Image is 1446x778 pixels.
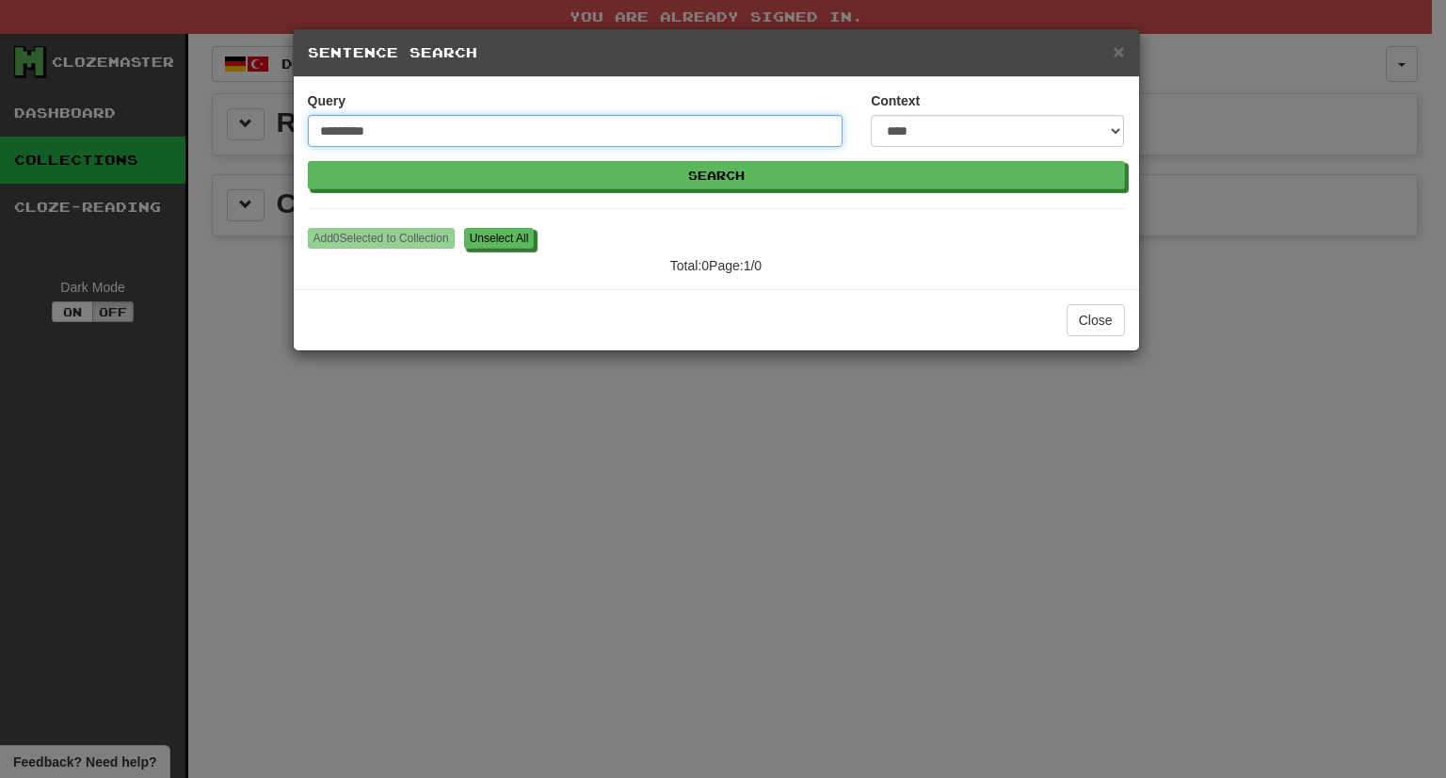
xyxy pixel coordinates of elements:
div: Total: 0 Page: 1 / 0 [575,249,857,275]
label: Context [871,91,920,110]
button: Unselect All [464,228,535,249]
label: Query [308,91,345,110]
h5: Sentence Search [308,43,1125,62]
button: Close [1113,41,1124,61]
button: Search [308,161,1125,189]
span: × [1113,41,1124,62]
button: Close [1067,304,1125,336]
button: Add0Selected to Collection [308,228,455,249]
